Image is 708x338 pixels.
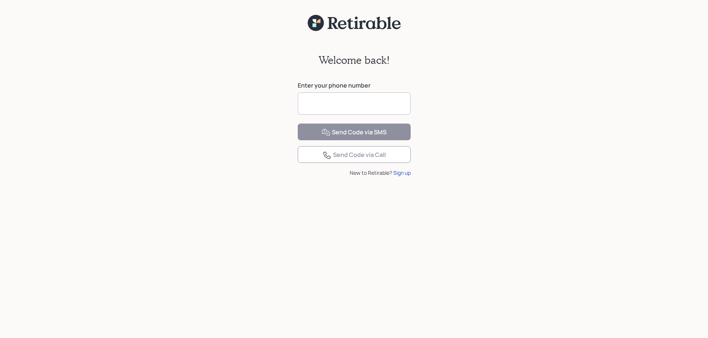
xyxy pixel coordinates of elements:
div: Sign up [393,169,411,177]
div: Send Code via Call [323,151,386,160]
label: Enter your phone number [298,81,411,89]
div: Send Code via SMS [321,128,387,137]
button: Send Code via Call [298,146,411,163]
h2: Welcome back! [319,54,390,66]
div: New to Retirable? [298,169,411,177]
button: Send Code via SMS [298,124,411,140]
